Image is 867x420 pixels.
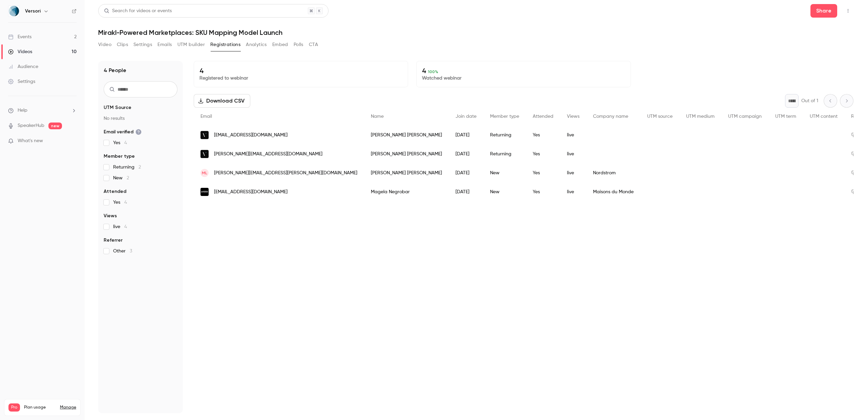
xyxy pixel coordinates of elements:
[775,114,796,119] span: UTM term
[728,114,762,119] span: UTM campaign
[8,48,32,55] div: Videos
[113,139,127,146] span: Yes
[8,6,19,17] img: Versori
[364,126,449,145] div: [PERSON_NAME] [PERSON_NAME]
[526,163,560,182] div: Yes
[456,114,477,119] span: Join date
[364,145,449,163] div: [PERSON_NAME] [PERSON_NAME]
[593,114,628,119] span: Company name
[483,163,526,182] div: New
[177,39,205,50] button: UTM builder
[686,114,715,119] span: UTM medium
[422,75,625,82] p: Watched webinar
[364,182,449,201] div: Magela Negrobar
[810,4,837,18] button: Share
[8,107,77,114] li: help-dropdown-opener
[272,39,288,50] button: Embed
[124,224,127,229] span: 4
[449,163,483,182] div: [DATE]
[104,104,177,255] section: facet-groups
[560,163,586,182] div: live
[113,223,127,230] span: live
[113,175,129,181] span: New
[449,145,483,163] div: [DATE]
[200,150,209,158] img: versori.com
[526,126,560,145] div: Yes
[113,164,141,171] span: Returning
[104,115,177,122] p: No results
[48,123,62,129] span: new
[8,34,31,40] div: Events
[364,163,449,182] div: [PERSON_NAME] [PERSON_NAME]
[533,114,553,119] span: Attended
[117,39,128,50] button: Clips
[246,39,267,50] button: Analytics
[560,145,586,163] div: live
[130,249,132,253] span: 3
[210,39,240,50] button: Registrations
[309,39,318,50] button: CTA
[200,131,209,139] img: versori.com
[124,200,127,205] span: 4
[113,248,132,255] span: Other
[98,28,853,37] h1: Mirakl-Powered Marketplaces: SKU Mapping Model Launch
[8,78,35,85] div: Settings
[24,405,56,410] span: Plan usage
[8,403,20,412] span: Pro
[68,138,77,144] iframe: Noticeable Trigger
[104,188,126,195] span: Attended
[526,145,560,163] div: Yes
[560,182,586,201] div: live
[194,94,250,108] button: Download CSV
[560,126,586,145] div: live
[843,5,853,16] button: Top Bar Actions
[98,39,111,50] button: Video
[483,145,526,163] div: Returning
[104,7,172,15] div: Search for videos or events
[200,188,209,196] img: maisonsdumonde.com
[214,189,288,196] span: [EMAIL_ADDRESS][DOMAIN_NAME]
[157,39,172,50] button: Emails
[483,126,526,145] div: Returning
[133,39,152,50] button: Settings
[483,182,526,201] div: New
[104,129,142,135] span: Email verified
[428,69,438,74] span: 100 %
[8,63,38,70] div: Audience
[214,170,357,177] span: [PERSON_NAME][EMAIL_ADDRESS][PERSON_NAME][DOMAIN_NAME]
[371,114,384,119] span: Name
[647,114,673,119] span: UTM source
[104,213,117,219] span: Views
[810,114,838,119] span: UTM content
[104,237,123,244] span: Referrer
[294,39,303,50] button: Polls
[586,182,640,201] div: Maisons du Monde
[60,405,76,410] a: Manage
[449,126,483,145] div: [DATE]
[139,165,141,170] span: 2
[18,122,44,129] a: SpeakerHub
[18,107,27,114] span: Help
[586,163,640,182] div: Nordstrom
[526,182,560,201] div: Yes
[104,104,131,111] span: UTM Source
[801,97,818,104] p: Out of 1
[202,170,207,176] span: ML
[199,75,402,82] p: Registered to webinar
[490,114,519,119] span: Member type
[127,176,129,180] span: 2
[567,114,579,119] span: Views
[104,66,126,74] h1: 4 People
[199,67,402,75] p: 4
[18,137,43,145] span: What's new
[200,114,212,119] span: Email
[124,140,127,145] span: 4
[449,182,483,201] div: [DATE]
[104,153,135,160] span: Member type
[422,67,625,75] p: 4
[25,8,41,15] h6: Versori
[113,199,127,206] span: Yes
[214,132,288,139] span: [EMAIL_ADDRESS][DOMAIN_NAME]
[214,151,322,158] span: [PERSON_NAME][EMAIL_ADDRESS][DOMAIN_NAME]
